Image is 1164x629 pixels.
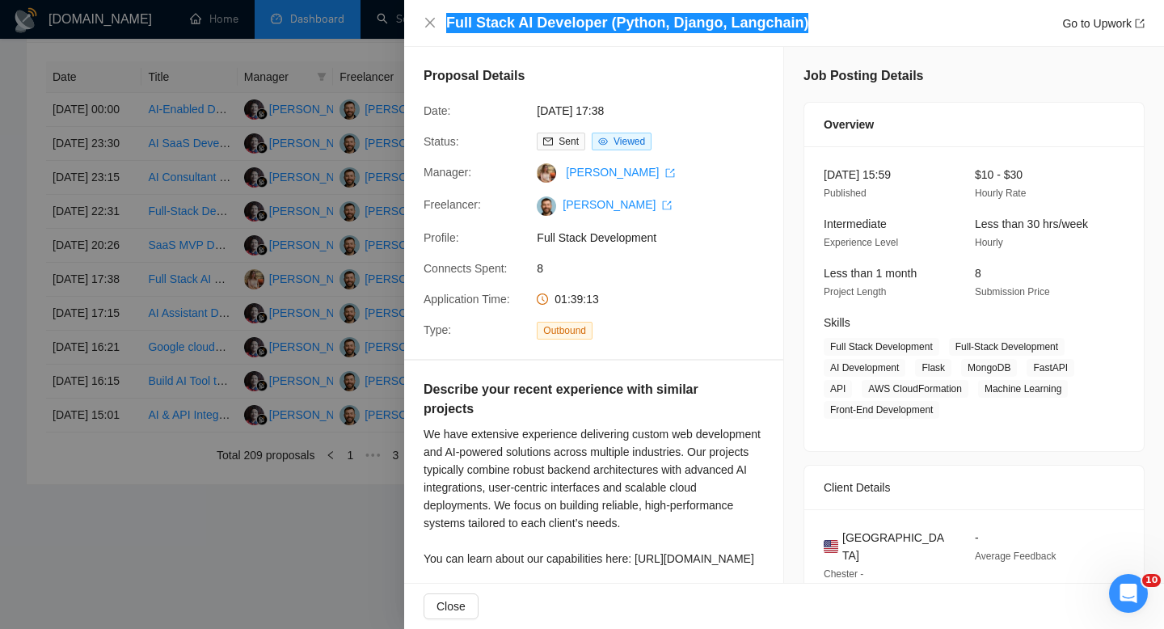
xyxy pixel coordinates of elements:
span: Sent [559,136,579,147]
span: mail [543,137,553,146]
span: Full Stack Development [824,338,939,356]
span: 8 [537,260,779,277]
span: AWS CloudFormation [862,380,968,398]
h5: Please list any certifications related to this project [424,579,713,618]
a: [PERSON_NAME] export [566,166,675,179]
span: eye [598,137,608,146]
span: Less than 30 hrs/week [975,217,1088,230]
span: 8 [975,267,981,280]
img: 🇺🇸 [824,538,838,555]
span: Overview [824,116,874,133]
span: Average Feedback [975,551,1056,562]
span: Full-Stack Development [949,338,1065,356]
span: export [665,168,675,178]
img: c1-JWQDXWEy3CnA6sRtFzzU22paoDq5cZnWyBNc3HWqwvuW0qNnjm1CMP-YmbEEtPC [537,196,556,216]
span: Type: [424,323,451,336]
span: Skills [824,316,850,329]
button: Close [424,16,436,30]
span: $10 - $30 [975,168,1023,181]
span: FastAPI [1027,359,1074,377]
h4: Full Stack AI Developer (Python, Django, Langchain) [446,13,808,33]
span: Connects Spent: [424,262,508,275]
span: clock-circle [537,293,548,305]
span: Application Time: [424,293,510,306]
span: [DATE] 17:38 [537,102,779,120]
span: Machine Learning [978,380,1068,398]
span: Profile: [424,231,459,244]
span: API [824,380,852,398]
span: Outbound [537,322,593,340]
span: Date: [424,104,450,117]
span: Manager: [424,166,471,179]
h5: Describe your recent experience with similar projects [424,380,713,419]
span: [GEOGRAPHIC_DATA] [842,529,949,564]
span: AI Development [824,359,905,377]
span: Experience Level [824,237,898,248]
h5: Job Posting Details [803,66,923,86]
span: close [424,16,436,29]
div: We have extensive experience delivering custom web development and AI-powered solutions across mu... [424,425,764,568]
span: Close [436,597,466,615]
span: 01:39:13 [555,293,599,306]
span: Viewed [614,136,645,147]
span: Hourly [975,237,1003,248]
iframe: Intercom live chat [1109,574,1148,613]
span: export [662,201,672,210]
span: Front-End Development [824,401,939,419]
button: Close [424,593,479,619]
span: - [975,531,979,544]
a: Go to Upworkexport [1062,17,1145,30]
span: 10 [1142,574,1161,587]
span: Freelancer: [424,198,481,211]
span: [DATE] 15:59 [824,168,891,181]
span: MongoDB [961,359,1017,377]
span: Hourly Rate [975,188,1026,199]
span: Published [824,188,867,199]
div: Client Details [824,466,1124,509]
span: Chester - [824,568,863,580]
span: Intermediate [824,217,887,230]
a: [PERSON_NAME] export [563,198,672,211]
span: Submission Price [975,286,1050,298]
span: Flask [915,359,951,377]
span: Full Stack Development [537,229,779,247]
span: Status: [424,135,459,148]
span: export [1135,19,1145,28]
span: Project Length [824,286,886,298]
h5: Proposal Details [424,66,525,86]
span: Less than 1 month [824,267,917,280]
